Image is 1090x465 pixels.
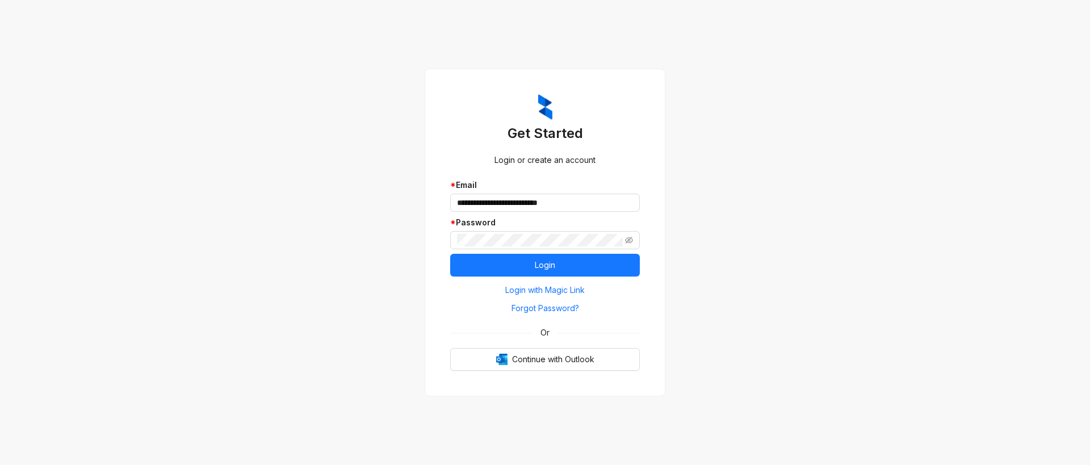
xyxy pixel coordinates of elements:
[450,216,640,229] div: Password
[533,326,557,339] span: Or
[496,354,508,365] img: Outlook
[450,179,640,191] div: Email
[450,254,640,277] button: Login
[450,124,640,143] h3: Get Started
[450,154,640,166] div: Login or create an account
[512,302,579,315] span: Forgot Password?
[625,236,633,244] span: eye-invisible
[505,284,585,296] span: Login with Magic Link
[512,353,594,366] span: Continue with Outlook
[450,299,640,317] button: Forgot Password?
[535,259,555,271] span: Login
[450,281,640,299] button: Login with Magic Link
[538,94,552,120] img: ZumaIcon
[450,348,640,371] button: OutlookContinue with Outlook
